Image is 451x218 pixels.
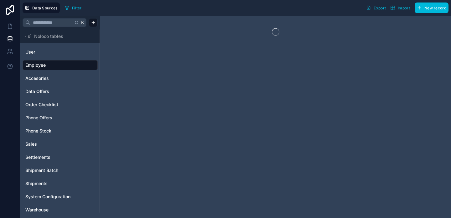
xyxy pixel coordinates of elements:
button: Noloco tables [23,32,94,41]
a: New record [412,3,448,13]
div: Order Checklist [23,100,98,110]
div: Sales [23,139,98,149]
a: Employee [25,62,94,68]
button: Data Sources [23,3,60,13]
div: User [23,47,98,57]
div: System Configuration [23,192,98,202]
button: Export [364,3,388,13]
span: Phone Offers [25,115,52,121]
span: User [25,49,35,55]
span: Warehouse [25,207,49,213]
div: Warehouse [23,205,98,215]
span: System Configuration [25,194,70,200]
span: Accesories [25,75,49,81]
span: Data Sources [32,6,58,10]
span: Settlements [25,154,50,160]
span: Phone Stock [25,128,51,134]
button: New record [415,3,448,13]
div: Settlements [23,152,98,162]
div: Employee [23,60,98,70]
span: Shipment Batch [25,167,58,174]
span: Employee [25,62,46,68]
div: Data Offers [23,86,98,96]
div: Accesories [23,73,98,83]
span: Order Checklist [25,101,58,108]
button: Filter [62,3,84,13]
a: Accesories [25,75,94,81]
span: Export [374,6,386,10]
span: K [80,20,85,25]
span: Data Offers [25,88,49,95]
span: Filter [72,6,82,10]
span: New record [424,6,446,10]
a: Shipment Batch [25,167,94,174]
span: Import [398,6,410,10]
div: Phone Offers [23,113,98,123]
div: Phone Stock [23,126,98,136]
a: Order Checklist [25,101,94,108]
a: Phone Stock [25,128,94,134]
span: Shipments [25,180,48,187]
div: Shipment Batch [23,165,98,175]
span: Noloco tables [34,33,63,39]
span: Sales [25,141,37,147]
a: System Configuration [25,194,94,200]
a: User [25,49,94,55]
a: Data Offers [25,88,94,95]
div: Shipments [23,179,98,189]
a: Settlements [25,154,94,160]
a: Sales [25,141,94,147]
button: Import [388,3,412,13]
a: Warehouse [25,207,94,213]
a: Shipments [25,180,94,187]
a: Phone Offers [25,115,94,121]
